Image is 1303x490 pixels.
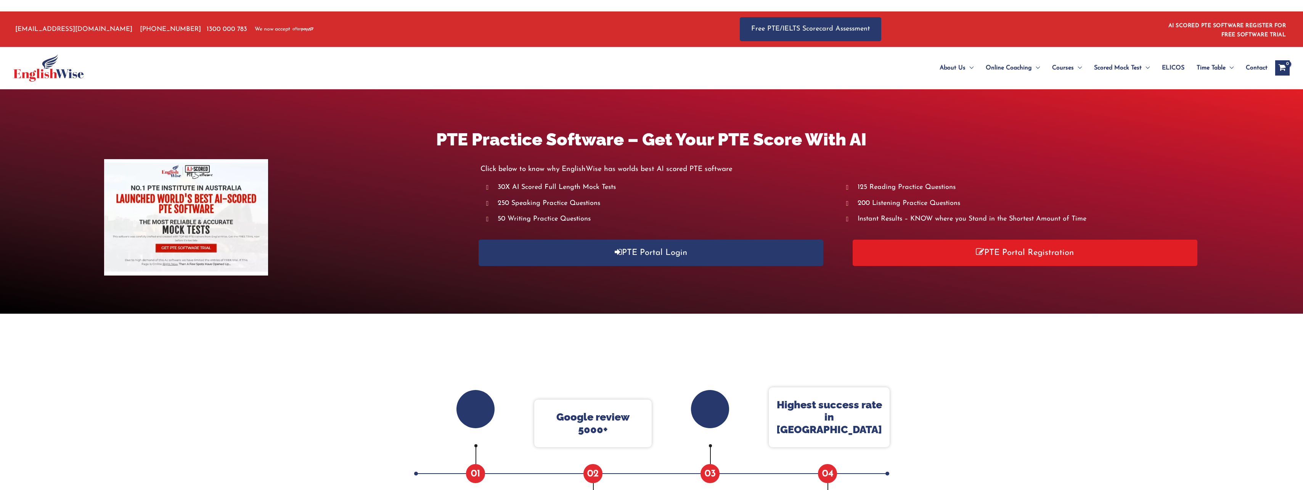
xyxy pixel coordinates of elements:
[1191,55,1240,81] a: Time TableMenu Toggle
[940,55,966,81] span: About Us
[846,197,1199,210] li: 200 Listening Practice Questions
[583,464,602,483] span: 02
[1052,55,1074,81] span: Courses
[701,464,720,483] span: 03
[486,181,839,194] li: 30X AI Scored Full Length Mock Tests
[1162,55,1184,81] span: ELICOS
[480,163,1199,176] p: Click below to know why EnglishWise has worlds best AI scored PTE software
[104,159,268,275] img: pte-institute-main
[853,240,1197,266] a: PTE Portal Registration
[486,213,839,226] li: 50 Writing Practice Questions
[13,54,84,82] img: cropped-ew-logo
[1275,60,1290,76] a: View Shopping Cart, empty
[776,399,882,436] p: Highest success rate in [GEOGRAPHIC_DATA]
[846,213,1199,226] li: Instant Results – KNOW where you Stand in the Shortest Amount of Time
[542,411,644,436] p: Google review 5000+
[1156,55,1191,81] a: ELICOS
[740,17,881,41] a: Free PTE/IELTS Scorecard Assessment
[1240,55,1268,81] a: Contact
[13,26,132,32] a: [EMAIL_ADDRESS][DOMAIN_NAME]
[479,240,823,266] a: PTE Portal Login
[1246,55,1268,81] span: Contact
[1226,55,1234,81] span: Menu Toggle
[207,26,247,32] a: 1300 000 783
[1142,55,1150,81] span: Menu Toggle
[921,55,1268,81] nav: Site Navigation: Main Menu
[846,181,1199,194] li: 125 Reading Practice Questions
[1197,55,1226,81] span: Time Table
[1168,23,1286,38] a: AI SCORED PTE SOFTWARE REGISTER FOR FREE SOFTWARE TRIAL
[486,197,839,210] li: 250 Speaking Practice Questions
[1088,55,1156,81] a: Scored Mock TestMenu Toggle
[1046,55,1088,81] a: CoursesMenu Toggle
[1074,55,1082,81] span: Menu Toggle
[140,26,201,32] a: [PHONE_NUMBER]
[104,127,1199,152] h1: PTE Practice Software – Get Your PTE Score With AI
[1032,55,1040,81] span: Menu Toggle
[255,26,290,33] span: We now accept
[986,55,1032,81] span: Online Coaching
[1164,17,1290,42] aside: Header Widget 1
[466,464,485,483] span: 01
[933,55,980,81] a: About UsMenu Toggle
[966,55,974,81] span: Menu Toggle
[818,464,837,483] span: 04
[1094,55,1142,81] span: Scored Mock Test
[980,55,1046,81] a: Online CoachingMenu Toggle
[292,27,313,31] img: Afterpay-Logo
